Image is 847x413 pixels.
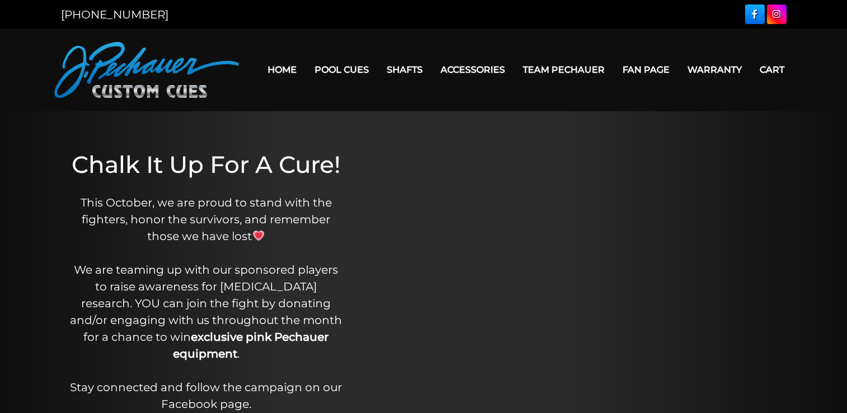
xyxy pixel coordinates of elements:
[678,55,751,84] a: Warranty
[69,194,343,412] p: This October, we are proud to stand with the fighters, honor the survivors, and remember those we...
[306,55,378,84] a: Pool Cues
[378,55,432,84] a: Shafts
[61,8,169,21] a: [PHONE_NUMBER]
[614,55,678,84] a: Fan Page
[253,230,264,241] img: 💗
[69,151,343,179] h1: Chalk It Up For A Cure!
[432,55,514,84] a: Accessories
[173,330,329,360] strong: exclusive pink Pechauer equipment
[54,42,239,98] img: Pechauer Custom Cues
[259,55,306,84] a: Home
[514,55,614,84] a: Team Pechauer
[751,55,793,84] a: Cart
